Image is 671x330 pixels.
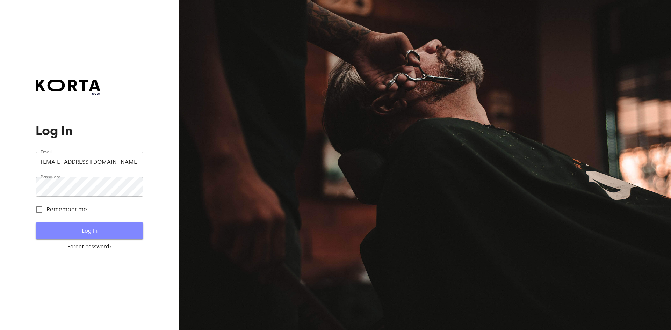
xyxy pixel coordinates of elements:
span: Remember me [46,205,87,214]
a: beta [36,80,100,96]
span: beta [36,91,100,96]
button: Log In [36,222,143,239]
img: Korta [36,80,100,91]
h1: Log In [36,124,143,138]
span: Log In [47,226,132,235]
a: Forgot password? [36,243,143,250]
